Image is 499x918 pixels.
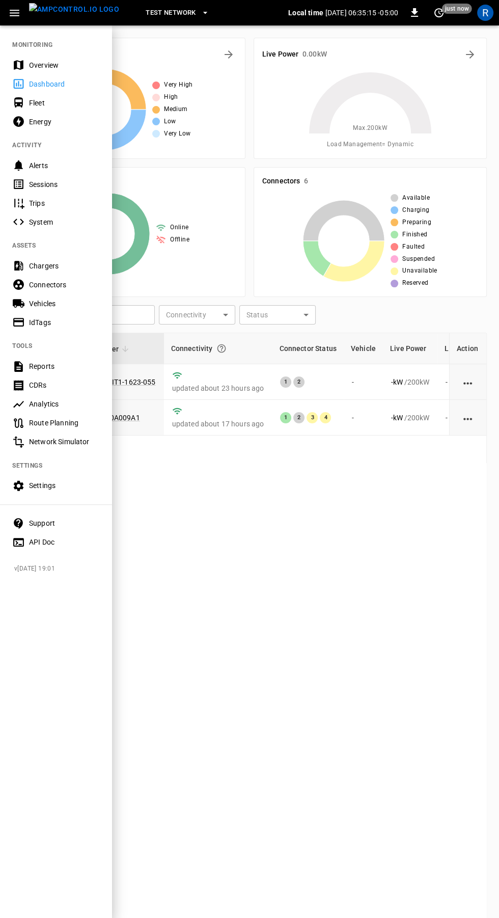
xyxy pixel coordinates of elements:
div: System [29,217,100,227]
div: Support [29,518,100,528]
div: API Doc [29,537,100,547]
div: profile-icon [477,5,493,21]
div: Fleet [29,98,100,108]
div: Connectors [29,280,100,290]
div: Overview [29,60,100,70]
div: CDRs [29,380,100,390]
div: Trips [29,198,100,208]
button: set refresh interval [431,5,447,21]
div: Network Simulator [29,437,100,447]
span: v [DATE] 19:01 [14,564,104,574]
p: [DATE] 06:35:15 -05:00 [325,8,398,18]
div: Analytics [29,399,100,409]
p: Local time [288,8,323,18]
div: Dashboard [29,79,100,89]
div: Settings [29,480,100,491]
div: Vehicles [29,299,100,309]
div: Alerts [29,160,100,171]
div: Reports [29,361,100,371]
span: Test Network [146,7,196,19]
div: Chargers [29,261,100,271]
span: just now [442,4,472,14]
div: IdTags [29,317,100,328]
div: Energy [29,117,100,127]
div: Route Planning [29,418,100,428]
div: Sessions [29,179,100,190]
img: ampcontrol.io logo [29,3,119,16]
